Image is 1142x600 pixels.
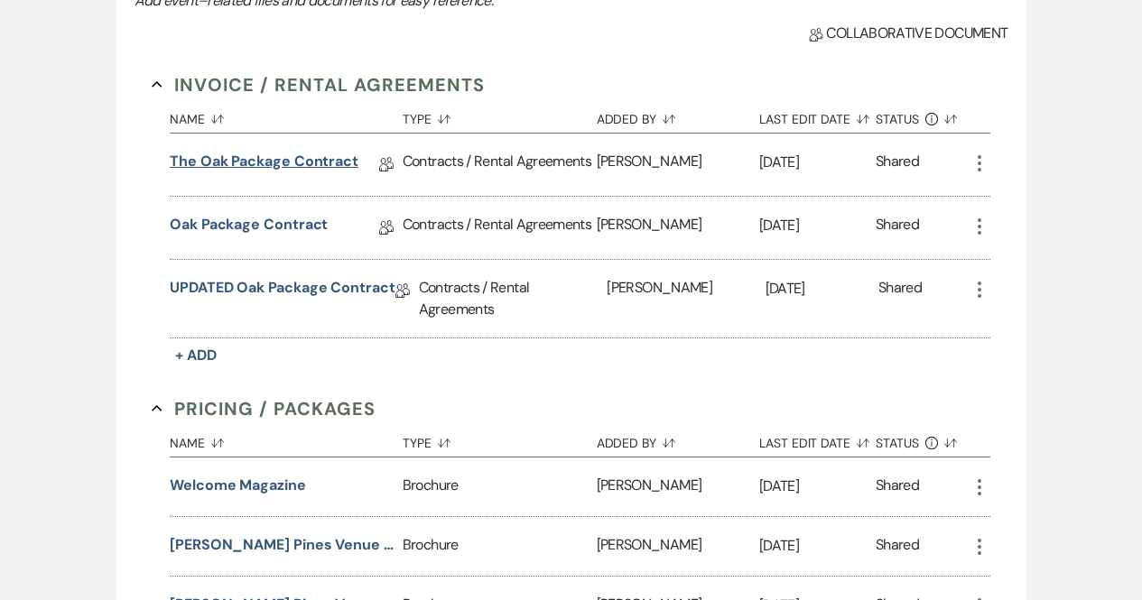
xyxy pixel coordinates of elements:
button: Status [876,98,969,133]
button: Name [170,98,403,133]
span: Status [876,113,919,125]
div: Shared [876,475,919,499]
div: [PERSON_NAME] [597,457,759,516]
div: [PERSON_NAME] [597,134,759,196]
button: Welcome Magazine [170,475,306,496]
button: Added By [597,98,759,133]
div: Brochure [403,517,597,576]
p: [DATE] [759,151,876,174]
button: Name [170,422,403,457]
p: [DATE] [766,277,878,300]
p: [DATE] [759,534,876,558]
div: [PERSON_NAME] [607,260,765,337]
div: Contracts / Rental Agreements [403,134,597,196]
div: Shared [878,277,922,320]
div: Shared [876,214,919,242]
button: Status [876,422,969,457]
button: + Add [170,343,222,368]
span: Status [876,437,919,449]
button: Pricing / Packages [152,395,376,422]
span: + Add [175,346,217,365]
div: Shared [876,151,919,179]
button: Type [403,422,597,457]
p: [DATE] [759,475,876,498]
div: Contracts / Rental Agreements [419,260,608,337]
div: Brochure [403,457,597,516]
a: The Oak Package Contract [170,151,358,179]
div: [PERSON_NAME] [597,517,759,576]
span: Collaborative document [809,23,1007,44]
a: UPDATED Oak Package Contract [170,277,395,305]
div: [PERSON_NAME] [597,197,759,259]
button: Last Edit Date [759,98,876,133]
button: [PERSON_NAME] Pines Venue Guide [170,534,395,556]
button: Type [403,98,597,133]
a: Oak Package Contract [170,214,328,242]
div: Contracts / Rental Agreements [403,197,597,259]
button: Added By [597,422,759,457]
p: [DATE] [759,214,876,237]
button: Last Edit Date [759,422,876,457]
button: Invoice / Rental Agreements [152,71,485,98]
div: Shared [876,534,919,558]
